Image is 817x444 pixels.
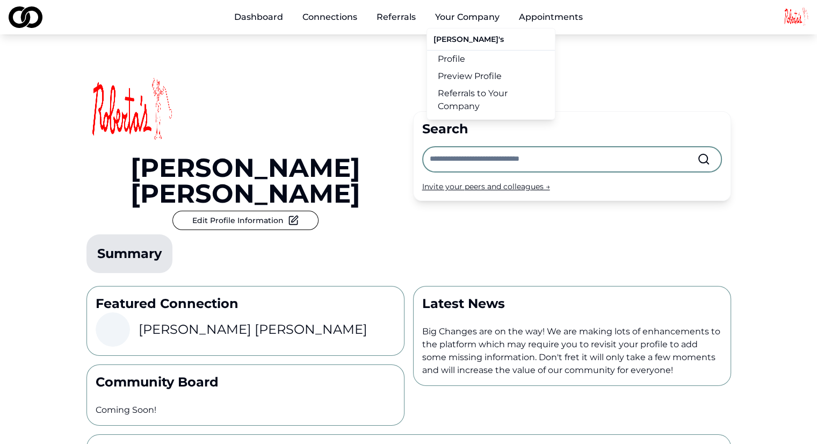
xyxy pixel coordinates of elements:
[226,6,292,28] a: Dashboard
[368,6,424,28] a: Referrals
[422,295,722,312] p: Latest News
[226,6,591,28] nav: Main
[422,181,722,192] div: Invite your peers and colleagues →
[427,51,555,68] a: Profile
[427,33,555,50] div: [PERSON_NAME]'s
[783,4,808,30] img: b9258b9f-6808-4555-86ac-4a256a5d4b01-Screenshot%202025-07-09%20100916-profile_picture.png
[427,85,555,115] a: Referrals to Your Company
[427,68,555,85] a: Preview Profile
[139,321,367,338] h3: [PERSON_NAME] [PERSON_NAME]
[510,6,591,28] a: Appointments
[86,155,404,206] a: [PERSON_NAME] [PERSON_NAME]
[294,6,366,28] a: Connections
[86,69,172,155] img: b9258b9f-6808-4555-86ac-4a256a5d4b01-Screenshot%202025-07-09%20100916-profile_picture.png
[422,120,722,138] div: Search
[426,6,508,28] button: Your Company
[96,404,395,417] p: Coming Soon!
[97,245,162,262] div: Summary
[9,6,42,28] img: logo
[426,28,555,120] div: Your Company
[96,374,395,391] p: Community Board
[96,295,395,312] p: Featured Connection
[172,211,319,230] button: Edit Profile Information
[422,325,722,377] p: Big Changes are on the way! We are making lots of enhancements to the platform which may require ...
